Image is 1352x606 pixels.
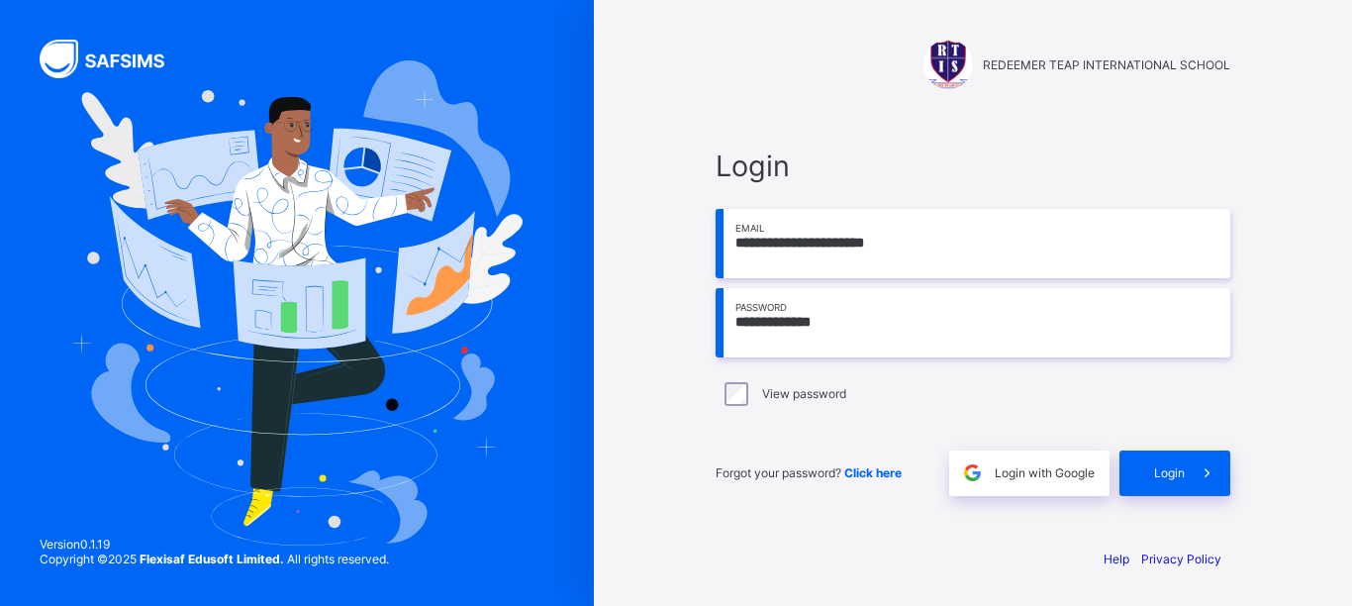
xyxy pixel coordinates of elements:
[1141,552,1221,566] a: Privacy Policy
[961,461,984,484] img: google.396cfc9801f0270233282035f929180a.svg
[71,60,522,546] img: Hero Image
[40,537,389,552] span: Version 0.1.19
[1104,552,1129,566] a: Help
[40,40,188,78] img: SAFSIMS Logo
[140,552,284,566] strong: Flexisaf Edusoft Limited.
[716,465,902,480] span: Forgot your password?
[1154,465,1185,480] span: Login
[716,149,1230,183] span: Login
[40,552,389,566] span: Copyright © 2025 All rights reserved.
[844,465,902,480] a: Click here
[762,386,846,401] label: View password
[983,57,1230,72] span: REDEEMER TEAP INTERNATIONAL SCHOOL
[995,465,1095,480] span: Login with Google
